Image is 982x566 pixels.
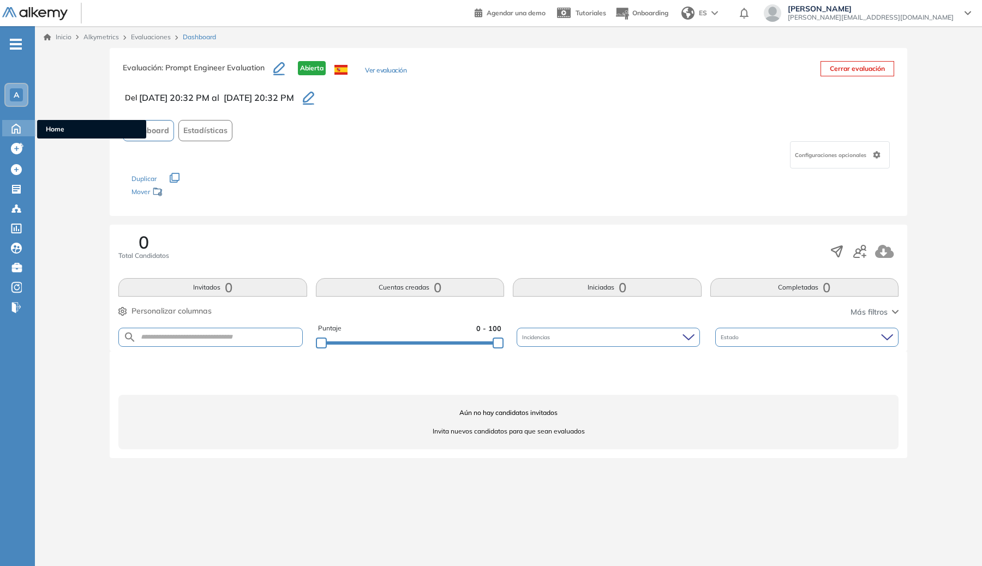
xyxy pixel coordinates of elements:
button: Personalizar columnas [118,305,212,317]
a: Agendar una demo [475,5,546,19]
img: ESP [334,65,348,75]
span: Incidencias [522,333,552,341]
button: Dashboard [123,120,174,141]
button: Cuentas creadas0 [316,278,505,297]
button: Ver evaluación [365,65,406,77]
span: Total Candidatos [118,251,169,261]
button: Iniciadas0 [513,278,702,297]
img: Logo [2,7,68,21]
span: Dashboard [128,125,169,136]
div: Incidencias [517,328,700,347]
span: [DATE] 20:32 PM [224,91,294,104]
span: : Prompt Engineer Evaluation [161,63,265,73]
button: Completadas0 [710,278,899,297]
button: Más filtros [851,306,899,318]
span: Tutoriales [576,9,606,17]
div: Mover [131,183,241,203]
div: Configuraciones opcionales [790,141,890,168]
img: SEARCH_ALT [123,330,136,344]
span: Dashboard [183,32,216,42]
span: Configuraciones opcionales [795,151,869,159]
span: Estadísticas [183,125,227,136]
button: Onboarding [615,2,668,25]
iframe: Chat Widget [927,514,982,566]
span: 0 - 100 [476,323,501,334]
span: Invita nuevos candidatos para que sean evaluados [118,426,899,436]
span: Home [46,124,137,134]
span: [PERSON_NAME] [788,4,954,13]
span: [PERSON_NAME][EMAIL_ADDRESS][DOMAIN_NAME] [788,13,954,22]
span: Personalizar columnas [131,305,212,317]
button: Invitados0 [118,278,307,297]
h3: Evaluación [123,61,273,84]
span: Puntaje [318,323,342,334]
span: Más filtros [851,306,888,318]
i: - [10,43,22,45]
a: Inicio [44,32,71,42]
span: Abierta [298,61,326,75]
span: 0 [139,233,149,251]
span: Estado [721,333,741,341]
span: al [212,91,219,104]
span: Alkymetrics [83,33,119,41]
span: Del [125,92,137,104]
span: Onboarding [632,9,668,17]
button: Estadísticas [178,120,232,141]
img: arrow [711,11,718,15]
span: Aún no hay candidatos invitados [118,408,899,418]
a: Evaluaciones [131,33,171,41]
button: Cerrar evaluación [821,61,894,76]
span: A [14,91,19,99]
span: [DATE] 20:32 PM [139,91,209,104]
span: Agendar una demo [487,9,546,17]
div: Estado [715,328,899,347]
img: world [681,7,694,20]
span: Duplicar [131,174,157,183]
span: ES [699,8,707,18]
